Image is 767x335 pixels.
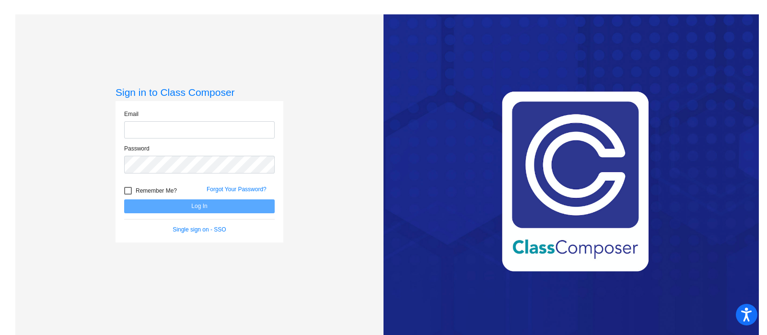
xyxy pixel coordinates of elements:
[173,226,226,233] a: Single sign on - SSO
[207,186,267,193] a: Forgot Your Password?
[124,110,139,118] label: Email
[116,86,283,98] h3: Sign in to Class Composer
[136,185,177,196] span: Remember Me?
[124,199,275,213] button: Log In
[124,144,150,153] label: Password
